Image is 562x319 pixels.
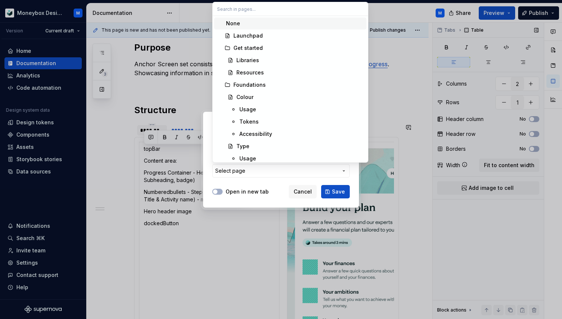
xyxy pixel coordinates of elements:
div: Accessibility [239,130,272,138]
input: Search in pages... [213,2,368,16]
div: Launchpad [233,32,263,39]
div: Usage [239,155,256,162]
div: Usage [239,106,256,113]
div: Resources [236,69,264,76]
div: Colour [236,93,253,101]
div: Tokens [239,118,259,125]
div: None [226,20,240,27]
div: Type [236,143,249,150]
div: Foundations [233,81,266,89]
div: Search in pages... [213,16,368,162]
div: Libraries [236,57,259,64]
div: Get started [233,44,263,52]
